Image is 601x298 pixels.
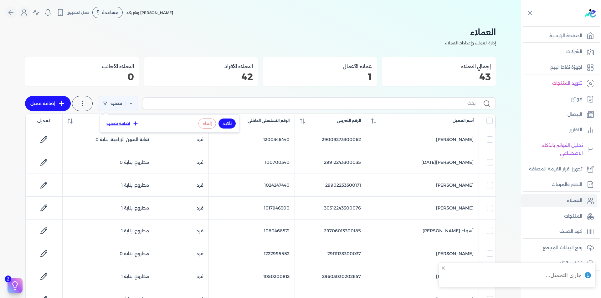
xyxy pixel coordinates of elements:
[120,159,149,165] span: مطروح، بناية 0
[529,165,582,173] p: تجهيز اقرار القيمة المضافة
[521,139,597,160] a: تحليل الفواتير بالذكاء الاصطناعي
[149,73,253,81] p: 42
[521,257,597,270] a: تنزيل بياناتك
[295,242,366,265] td: 29111133300037
[566,48,582,56] p: الشركات
[5,275,11,282] span: 2
[295,151,366,174] td: 29912243300035
[568,111,582,119] p: الإيصال
[121,274,149,279] span: مطروح، بناية 1
[521,93,597,106] a: فواتير
[550,63,582,72] p: اجهزة نقاط البيع
[30,73,134,81] p: 0
[30,62,134,70] h3: العملاء الأجانب
[25,96,71,111] a: إضافة عميل
[98,96,138,111] a: تصفية
[552,79,582,88] p: تكويد المنتجات
[197,159,203,165] span: فرد
[387,62,491,70] h3: إجمالي العملاء
[248,118,290,124] span: الرقم التسلسلي الداخلي
[218,119,236,129] button: تأكيد
[121,182,149,188] span: مطروح، بناية 1
[521,210,597,223] a: المنتجات
[197,228,203,234] span: فرد
[569,126,582,134] p: التقارير
[209,128,295,151] td: 1200346440
[549,32,582,40] p: الصفحة الرئيسية
[521,29,597,43] a: الصفحة الرئيسية
[521,178,597,191] a: الاجور والمرتبات
[8,278,23,293] button: 2
[521,225,597,238] a: كود الصنف
[366,242,479,265] td: [PERSON_NAME]
[197,205,203,211] span: فرد
[209,197,295,220] td: 1017946300
[209,151,295,174] td: 100700340
[268,62,372,70] h3: عملاء الأعمال
[67,10,90,15] span: حمل التطبيق
[521,124,597,137] a: التقارير
[521,194,597,207] a: العملاء
[366,151,479,174] td: [PERSON_NAME][DATE]
[441,265,446,270] button: close
[209,265,295,288] td: 1050200812
[521,45,597,58] a: الشركات
[209,220,295,242] td: 1080468571
[295,197,366,220] td: 30312243300076
[25,25,496,39] h2: العملاء
[453,118,474,124] span: أسم العميل
[521,241,597,255] a: رفع البيانات المجمع
[521,61,597,74] a: اجهزة نقاط البيع
[295,174,366,197] td: 29902233300171
[37,118,50,124] span: تعديل
[149,62,253,70] h3: العملاء الأفراد
[55,7,91,18] button: حمل التطبيق
[92,7,123,18] div: مساعدة
[295,220,366,242] td: 29706013300185
[197,274,203,279] span: فرد
[197,182,203,188] span: فرد
[559,260,582,268] p: تنزيل بياناتك
[197,251,203,256] span: فرد
[209,242,295,265] td: 1222995552
[521,77,597,90] a: تكويد المنتجات
[121,228,149,234] span: مطروح، بناية 1
[552,181,582,189] p: الاجور والمرتبات
[197,137,203,142] span: فرد
[126,10,173,15] span: [PERSON_NAME] وشريكه
[366,197,479,220] td: [PERSON_NAME]
[564,212,582,220] p: المنتجات
[366,220,479,242] td: أسماء [PERSON_NAME]
[147,100,475,107] input: بحث
[571,95,582,103] p: فواتير
[121,205,149,211] span: مطروح، بناية 1
[366,265,479,288] td: [PERSON_NAME]
[25,39,496,47] p: إدارة العملاء وإعدادات العملاء
[546,271,582,279] div: جاري التحميل...
[567,197,582,205] p: العملاء
[295,128,366,151] td: 29009273300062
[95,137,149,142] span: نقابة المهن الزراعية، بناية 0
[209,174,295,197] td: 1024247440
[120,251,149,256] span: مطروح، بناية 0
[198,119,216,129] button: إلغاء
[366,174,479,197] td: [PERSON_NAME]
[337,118,361,124] span: الرقم الضريبي
[102,10,119,15] span: مساعدة
[521,108,597,121] a: الإيصال
[104,120,141,127] button: اضافة تصفية
[268,73,372,81] p: 1
[524,142,583,158] p: تحليل الفواتير بالذكاء الاصطناعي
[366,128,479,151] td: [PERSON_NAME]
[295,265,366,288] td: 29603030202657
[387,73,491,81] p: 43
[585,9,596,18] img: logo
[559,228,582,236] p: كود الصنف
[543,244,582,252] p: رفع البيانات المجمع
[521,163,597,176] a: تجهيز اقرار القيمة المضافة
